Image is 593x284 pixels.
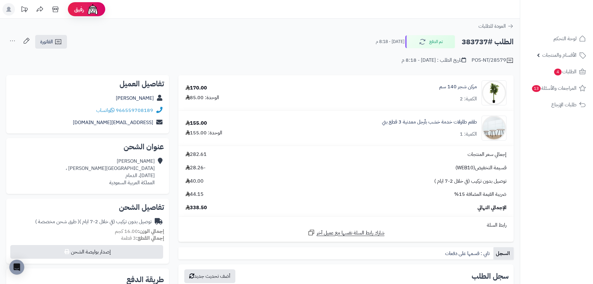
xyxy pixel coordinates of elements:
[524,64,589,79] a: الطلبات4
[455,164,506,171] span: قسيمة التخفيض(WEB10)
[87,3,99,16] img: ai-face.png
[186,178,204,185] span: 40.00
[186,204,207,211] span: 338.50
[186,94,219,101] div: الوحدة: 85.00
[308,229,384,237] a: شارك رابط السلة نفسها مع عميل آخر
[553,34,577,43] span: لوحة التحكم
[532,85,541,92] span: 13
[478,22,514,30] a: العودة للطلبات
[74,6,84,13] span: رفيق
[10,245,163,259] button: إصدار بوليصة الشحن
[121,234,164,242] small: 3 قطعة
[524,31,589,46] a: لوحة التحكم
[460,131,477,138] div: الكمية: 1
[35,218,79,225] span: ( طرق شحن مخصصة )
[376,39,404,45] small: [DATE] - 8:18 م
[138,228,164,235] strong: إجمالي الوزن:
[402,57,466,64] div: تاريخ الطلب : [DATE] - 8:18 م
[184,269,235,283] button: أضف تحديث جديد
[472,272,509,280] h3: سجل الطلب
[116,94,154,102] a: [PERSON_NAME]
[11,143,164,151] h2: عنوان الشحن
[11,204,164,211] h2: تفاصيل الشحن
[186,191,204,198] span: 44.15
[478,22,506,30] span: العودة للطلبات
[462,36,514,48] h2: الطلب #383737
[524,97,589,112] a: طلبات الإرجاع
[454,191,506,198] span: ضريبة القيمة المضافة 15%
[9,260,24,275] div: Open Intercom Messenger
[382,118,477,126] a: طقم طاولات خدمة خشب بأرجل معدنية 3 قطع بني
[405,35,455,48] button: تم الدفع
[181,222,511,229] div: رابط السلة
[551,17,587,31] img: logo-2.png
[40,38,53,46] span: الفاتورة
[443,247,493,260] a: تابي : قسمها على دفعات
[35,218,152,225] div: توصيل بدون تركيب (في خلال 2-7 ايام )
[482,116,506,141] img: 1753770939-1-90x90.jpg
[136,234,164,242] strong: إجمالي القطع:
[126,276,164,283] h2: طريقة الدفع
[317,229,384,237] span: شارك رابط السلة نفسها مع عميل آخر
[186,164,205,171] span: -28.26
[493,247,514,260] a: السجل
[542,51,577,60] span: الأقسام والمنتجات
[468,151,506,158] span: إجمالي سعر المنتجات
[472,57,514,64] div: POS-NT/28579
[531,84,577,93] span: المراجعات والأسئلة
[460,95,477,103] div: الكمية: 2
[439,83,477,90] a: مركن شجر 140 سم
[11,80,164,88] h2: تفاصيل العميل
[186,129,222,137] div: الوحدة: 155.00
[478,204,506,211] span: الإجمالي النهائي
[186,120,207,127] div: 155.00
[186,151,207,158] span: 282.61
[554,69,562,75] span: 4
[35,35,67,49] a: الفاتورة
[16,3,32,17] a: تحديثات المنصة
[482,80,506,105] img: 1750328813-1-90x90.jpg
[434,178,506,185] span: توصيل بدون تركيب (في خلال 2-7 ايام )
[553,67,577,76] span: الطلبات
[66,158,155,186] div: [PERSON_NAME] [GEOGRAPHIC_DATA][PERSON_NAME] ، [DATE]، الدمام المملكة العربية السعودية
[551,100,577,109] span: طلبات الإرجاع
[524,81,589,96] a: المراجعات والأسئلة13
[186,84,207,92] div: 170.00
[115,228,164,235] small: 16.00 كجم
[73,119,153,126] a: [EMAIL_ADDRESS][DOMAIN_NAME]
[96,107,115,114] a: واتساب
[116,107,153,114] a: 966559708189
